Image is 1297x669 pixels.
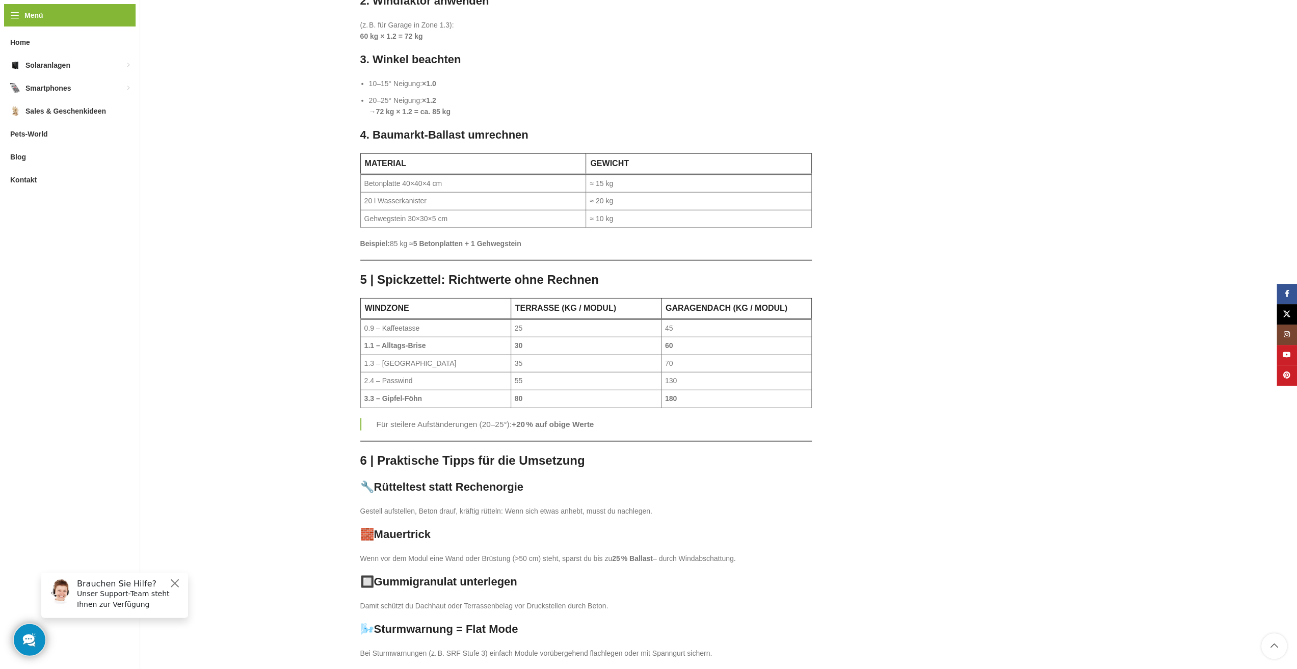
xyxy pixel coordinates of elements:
[360,505,812,517] p: Gestell aufstellen, Beton drauf, kräftig rütteln: Wenn sich etwas anhebt, musst du nachlegen.
[422,79,436,88] strong: ×1.0
[360,154,586,174] th: Material
[586,154,812,174] th: Gewicht
[10,125,48,143] span: Pets-World
[360,32,423,40] strong: 60 kg × 1.2 = 72 kg
[360,239,390,248] strong: Beispiel:
[511,299,661,319] th: Terrasse (kg / Modul)
[511,372,661,390] td: 55
[1277,304,1297,325] a: X Social Link
[360,648,812,659] p: Bei Sturmwarnungen (z. B. SRF Stufe 3) einfach Module vorübergehend flachlegen oder mit Spanngurt...
[10,60,20,70] img: Solaranlagen
[360,355,511,372] td: 1.3 – [GEOGRAPHIC_DATA]
[10,171,37,189] span: Kontakt
[586,174,812,193] td: ≈ 15 kg
[1277,325,1297,345] a: Instagram Social Link
[360,319,511,337] td: 0.9 – Kaffeetasse
[360,553,812,564] p: Wenn vor dem Modul eine Wand oder Brüstung (>50 cm) steht, sparst du bis zu – durch Windabschattung.
[586,193,812,210] td: ≈ 20 kg
[360,479,812,495] h3: 🔧
[377,418,812,431] p: Für steilere Aufständerungen (20–25°):
[661,319,811,337] td: 45
[515,394,523,403] strong: 80
[1261,633,1287,659] a: Scroll to top button
[360,271,812,288] h2: 5 | Spickzettel: Richtwerte ohne Rechnen
[360,527,812,543] h3: 🧱
[512,420,594,429] strong: +20 % auf obige Werte
[25,102,106,120] span: Sales & Geschenkideen
[14,14,40,40] img: Customer service
[369,95,812,118] li: 20–25° Neigung: →
[661,372,811,390] td: 130
[374,575,517,588] strong: Gummigranulat unterlegen
[661,299,811,319] th: Garagendach (kg / Modul)
[360,238,812,249] p: 85 kg ≈
[360,52,812,68] h3: 3. Winkel beachten
[25,56,70,74] span: Solaranlagen
[136,13,148,25] button: Close
[661,355,811,372] td: 70
[10,33,30,51] span: Home
[364,341,426,350] strong: 1.1 – Alltags-Brise
[374,623,518,635] strong: Sturmwarnung = Flat Mode
[586,210,812,228] td: ≈ 10 kg
[360,452,812,469] h2: 6 | Praktische Tipps für die Umsetzung
[515,341,523,350] strong: 30
[374,528,431,541] strong: Mauertrick
[665,341,673,350] strong: 60
[10,106,20,116] img: Sales & Geschenkideen
[369,78,812,89] li: 10–15° Neigung:
[1277,365,1297,386] a: Pinterest Social Link
[360,574,812,590] h3: 🔲
[511,319,661,337] td: 25
[360,600,812,611] p: Damit schützt du Dachhaut oder Terrassenbelag vor Druckstellen durch Beton.
[360,622,812,637] h3: 🌬️
[360,127,812,143] h3: 4. Baumarkt-Ballast umrechnen
[10,148,26,166] span: Blog
[374,480,523,493] strong: Rütteltest statt Rechenorgie
[360,372,511,390] td: 2.4 – Passwind
[1277,345,1297,365] a: YouTube Social Link
[24,10,43,21] span: Menü
[376,108,451,116] strong: 72 kg × 1.2 = ca. 85 kg
[1277,284,1297,304] a: Facebook Social Link
[612,554,653,563] strong: 25 % Ballast
[511,355,661,372] td: 35
[422,96,436,104] strong: ×1.2
[44,24,149,45] p: Unser Support-Team steht Ihnen zur Verfügung
[364,394,422,403] strong: 3.3 – Gipfel-Föhn
[44,14,149,24] h6: Brauchen Sie Hilfe?
[360,193,586,210] td: 20 l Wasserkanister
[360,299,511,319] th: Windzone
[413,239,521,248] strong: 5 Betonplatten + 1 Gehwegstein
[10,83,20,93] img: Smartphones
[360,174,586,193] td: Betonplatte 40×40×4 cm
[360,210,586,228] td: Gehwegstein 30×30×5 cm
[360,19,812,42] p: (z. B. für Garage in Zone 1.3):
[25,79,71,97] span: Smartphones
[665,394,677,403] strong: 180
